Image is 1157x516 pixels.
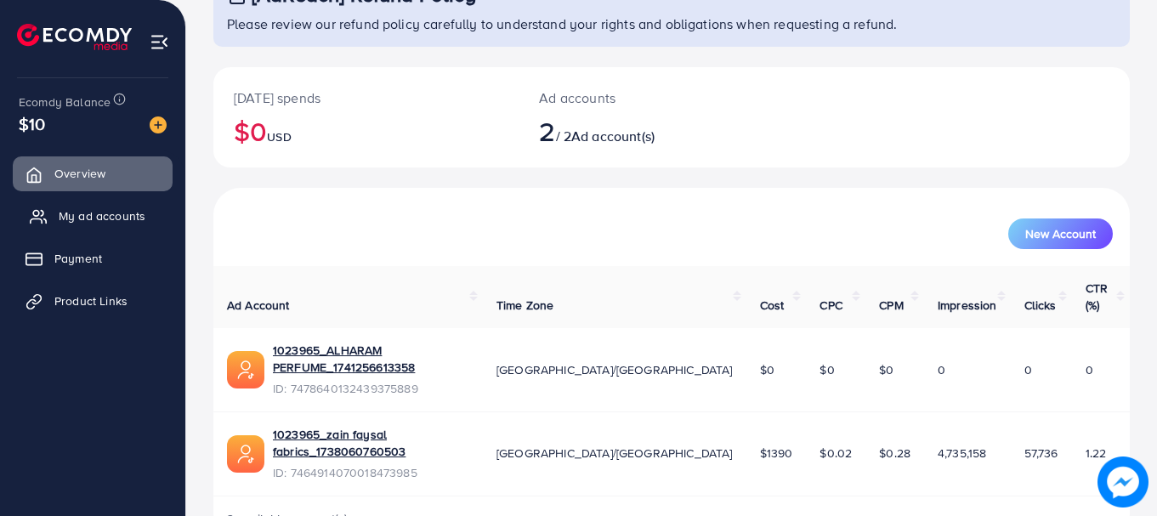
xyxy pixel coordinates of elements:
img: logo [17,24,132,50]
p: Ad accounts [539,88,728,108]
h2: / 2 [539,115,728,147]
span: $0 [879,361,893,378]
span: CPC [820,297,842,314]
span: $0.28 [879,445,910,462]
a: 1023965_ALHARAM PERFUME_1741256613358 [273,342,469,377]
img: menu [150,32,169,52]
span: 57,736 [1024,445,1058,462]
a: 1023965_zain faysal fabrics_1738060760503 [273,426,469,461]
span: $1390 [760,445,793,462]
span: New Account [1025,228,1096,240]
span: Payment [54,250,102,267]
span: My ad accounts [59,207,145,224]
span: Ad Account [227,297,290,314]
a: Payment [13,241,173,275]
button: New Account [1008,218,1113,249]
span: 0 [938,361,945,378]
span: $0.02 [820,445,852,462]
span: Ad account(s) [571,127,655,145]
a: Overview [13,156,173,190]
span: Overview [54,165,105,182]
span: Impression [938,297,997,314]
span: $0 [820,361,834,378]
p: [DATE] spends [234,88,498,108]
span: ID: 7464914070018473985 [273,464,469,481]
span: $0 [760,361,774,378]
span: Ecomdy Balance [19,94,111,111]
a: My ad accounts [13,199,173,233]
img: image [150,116,167,133]
span: Product Links [54,292,128,309]
a: Product Links [13,284,173,318]
span: $10 [16,107,48,140]
span: CPM [879,297,903,314]
img: image [1098,457,1148,507]
span: 2 [539,111,555,150]
img: ic-ads-acc.e4c84228.svg [227,351,264,388]
span: 1.22 [1086,445,1107,462]
span: [GEOGRAPHIC_DATA]/[GEOGRAPHIC_DATA] [496,445,733,462]
span: 0 [1086,361,1093,378]
span: Clicks [1024,297,1057,314]
span: USD [267,128,291,145]
img: ic-ads-acc.e4c84228.svg [227,435,264,473]
p: Please review our refund policy carefully to understand your rights and obligations when requesti... [227,14,1120,34]
span: Cost [760,297,785,314]
span: Time Zone [496,297,553,314]
span: CTR (%) [1086,280,1108,314]
span: 0 [1024,361,1032,378]
span: ID: 7478640132439375889 [273,380,469,397]
h2: $0 [234,115,498,147]
span: 4,735,158 [938,445,986,462]
span: [GEOGRAPHIC_DATA]/[GEOGRAPHIC_DATA] [496,361,733,378]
